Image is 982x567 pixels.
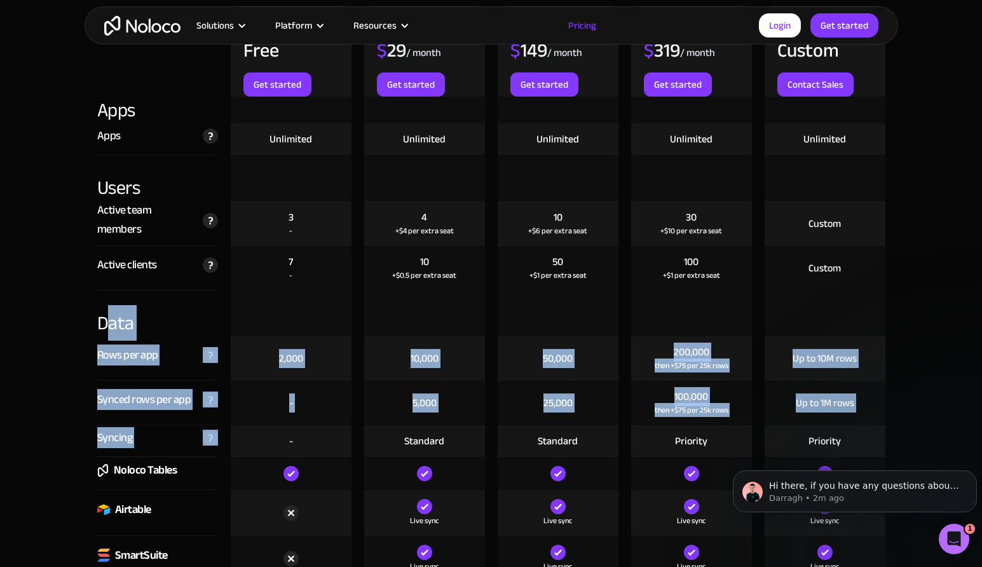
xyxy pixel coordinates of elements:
[403,132,446,146] div: Unlimited
[796,396,854,410] div: Up to 1M rows
[279,352,303,365] div: 2,000
[538,434,578,448] div: Standard
[410,514,439,527] div: Live sync
[655,359,728,372] div: then +$75 per 25k rows
[810,13,878,38] a: Get started
[528,224,587,237] div: +$6 per extra seat
[675,434,707,448] div: Priority
[377,41,406,60] div: 29
[404,434,444,448] div: Standard
[808,217,841,231] div: Custom
[289,269,292,282] div: -
[965,524,975,534] span: 1
[793,352,857,365] div: Up to 10M rows
[660,224,722,237] div: +$10 per extra seat
[420,255,429,269] div: 10
[655,404,728,416] div: then +$75 per 25k rows
[803,132,846,146] div: Unlimited
[680,46,715,60] div: / month
[670,132,713,146] div: Unlimited
[97,201,196,239] div: Active team members
[411,352,439,365] div: 10,000
[259,17,338,34] div: Platform
[289,224,292,237] div: -
[529,269,587,282] div: +$1 per extra seat
[406,46,441,60] div: / month
[97,256,157,275] div: Active clients
[552,255,563,269] div: 50
[97,126,121,146] div: Apps
[114,461,177,480] div: Noloco Tables
[939,524,969,554] iframe: Intercom live chat
[289,255,293,269] div: 7
[395,224,454,237] div: +$4 per extra seat
[338,17,422,34] div: Resources
[392,269,456,282] div: +$0.5 per extra seat
[684,255,699,269] div: 100
[421,210,427,224] div: 4
[543,396,573,410] div: 25,000
[777,41,839,60] div: Custom
[289,396,293,410] div: -
[536,132,579,146] div: Unlimited
[97,390,191,409] div: Synced rows per app
[353,17,397,34] div: Resources
[808,261,841,275] div: Custom
[510,72,578,97] a: Get started
[554,210,563,224] div: 10
[759,13,801,38] a: Login
[663,269,720,282] div: +$1 per extra seat
[413,396,437,410] div: 5,000
[728,444,982,533] iframe: Intercom notifications message
[686,210,697,224] div: 30
[289,210,294,224] div: 3
[674,390,708,404] div: 100,000
[97,428,133,447] div: Syncing
[677,514,706,527] div: Live sync
[543,352,573,365] div: 50,000
[510,41,547,60] div: 149
[552,17,612,34] a: Pricing
[115,546,168,565] div: SmartSuite
[808,434,841,448] div: Priority
[377,72,445,97] a: Get started
[644,72,712,97] a: Get started
[674,345,709,359] div: 200,000
[289,434,293,448] div: -
[104,16,181,36] a: home
[181,17,259,34] div: Solutions
[97,97,218,123] div: Apps
[243,41,279,60] div: Free
[196,17,234,34] div: Solutions
[543,514,572,527] div: Live sync
[275,17,312,34] div: Platform
[269,132,312,146] div: Unlimited
[243,72,311,97] a: Get started
[97,290,218,336] div: Data
[97,155,218,201] div: Users
[644,41,680,60] div: 319
[777,72,854,97] a: Contact Sales
[547,46,582,60] div: / month
[115,500,151,519] div: Airtable
[97,346,158,365] div: Rows per app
